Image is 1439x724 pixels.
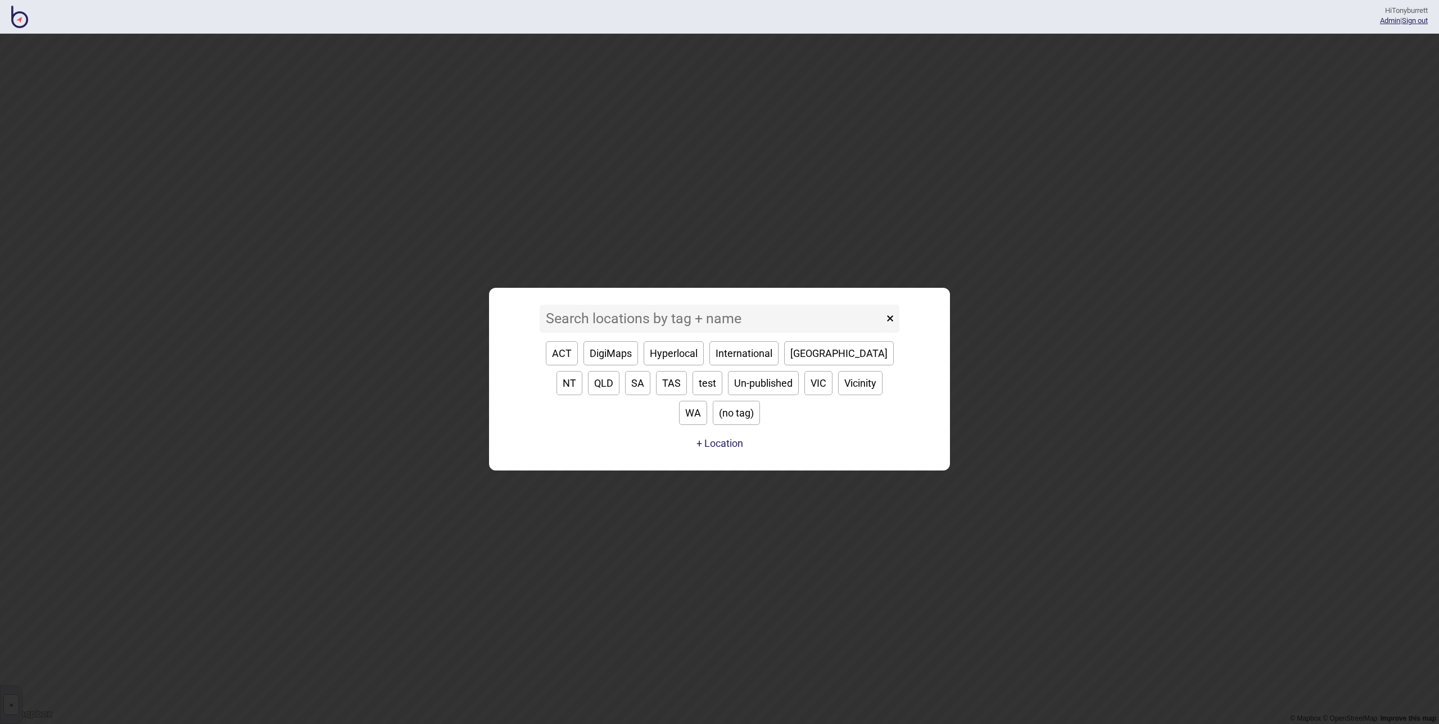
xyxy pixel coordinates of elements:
[784,341,894,365] button: [GEOGRAPHIC_DATA]
[644,341,704,365] button: Hyperlocal
[838,371,883,395] button: Vicinity
[804,371,832,395] button: VIC
[625,371,650,395] button: SA
[693,371,722,395] button: test
[588,371,619,395] button: QLD
[540,305,884,333] input: Search locations by tag + name
[1402,16,1428,25] button: Sign out
[656,371,687,395] button: TAS
[881,305,899,333] button: ×
[679,401,707,425] button: WA
[713,401,760,425] button: (no tag)
[694,433,746,454] a: + Location
[709,341,779,365] button: International
[1380,16,1402,25] span: |
[1380,16,1400,25] a: Admin
[728,371,799,395] button: Un-published
[696,437,743,449] button: + Location
[546,341,578,365] button: ACT
[11,6,28,28] img: BindiMaps CMS
[556,371,582,395] button: NT
[1380,6,1428,16] div: Hi Tonyburrett
[583,341,638,365] button: DigiMaps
